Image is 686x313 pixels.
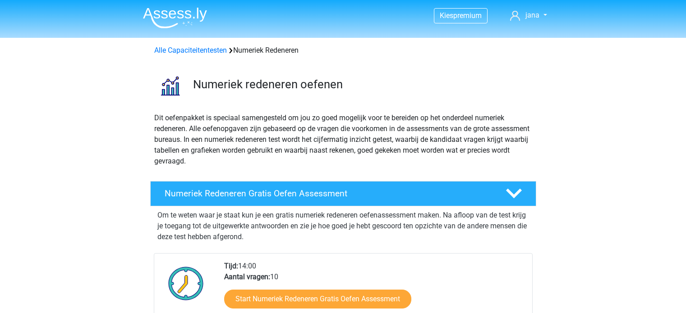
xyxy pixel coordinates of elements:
[154,113,532,167] p: Dit oefenpakket is speciaal samengesteld om jou zo goed mogelijk voor te bereiden op het onderdee...
[224,290,411,308] a: Start Numeriek Redeneren Gratis Oefen Assessment
[453,11,482,20] span: premium
[147,181,540,206] a: Numeriek Redeneren Gratis Oefen Assessment
[440,11,453,20] span: Kies
[163,261,209,306] img: Klok
[143,7,207,28] img: Assessly
[506,10,550,21] a: jana
[151,67,189,105] img: numeriek redeneren
[434,9,487,22] a: Kiespremium
[193,77,529,91] h3: Numeriek redeneren oefenen
[151,45,536,56] div: Numeriek Redeneren
[224,262,238,270] b: Tijd:
[154,46,227,54] a: Alle Capaciteitentesten
[165,188,491,199] h4: Numeriek Redeneren Gratis Oefen Assessment
[525,11,539,19] span: jana
[157,210,529,242] p: Om te weten waar je staat kun je een gratis numeriek redeneren oefenassessment maken. Na afloop v...
[224,272,270,281] b: Aantal vragen:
